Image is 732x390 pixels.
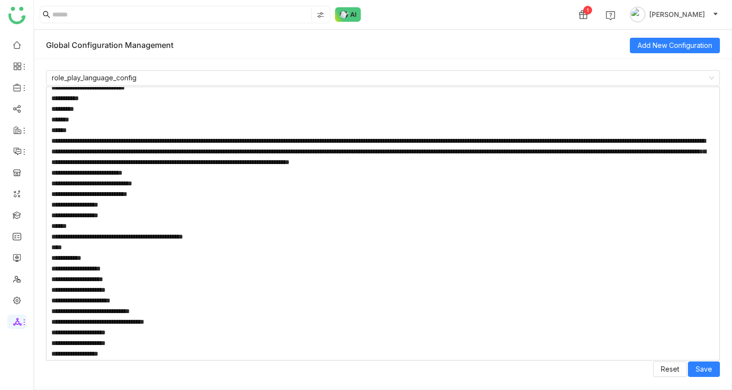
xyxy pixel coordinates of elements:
span: [PERSON_NAME] [649,9,705,20]
span: Add New Configuration [638,40,712,51]
button: Save [688,361,720,377]
div: Global Configuration Management [46,31,630,59]
nz-select-item: role_play_language_config [52,71,714,85]
div: 1 [583,6,592,15]
button: [PERSON_NAME] [628,7,720,22]
button: Reset [653,361,687,377]
img: avatar [630,7,645,22]
img: help.svg [606,11,615,20]
img: ask-buddy-normal.svg [335,7,361,22]
span: Save [696,364,712,375]
span: Reset [661,364,679,375]
img: search-type.svg [317,11,324,19]
img: logo [8,7,26,24]
button: Add New Configuration [630,38,720,53]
